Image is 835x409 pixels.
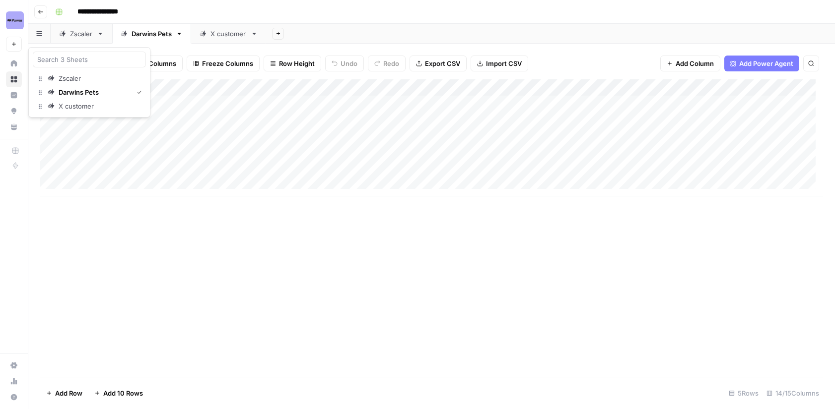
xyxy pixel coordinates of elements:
[140,58,176,68] span: 15 Columns
[6,103,22,119] a: Opportunities
[112,24,191,44] a: Darwins Pets
[55,388,82,398] span: Add Row
[202,58,253,68] span: Freeze Columns
[6,56,22,71] a: Home
[70,29,93,39] div: Zscaler
[6,389,22,405] button: Help + Support
[210,29,247,39] div: X customer
[325,56,364,71] button: Undo
[724,56,799,71] button: Add Power Agent
[341,58,357,68] span: Undo
[660,56,720,71] button: Add Column
[6,71,22,87] a: Browse
[6,373,22,389] a: Usage
[6,8,22,33] button: Workspace: Power Digital
[264,56,321,71] button: Row Height
[383,58,399,68] span: Redo
[40,385,88,401] button: Add Row
[88,385,149,401] button: Add 10 Rows
[6,87,22,103] a: Insights
[191,24,266,44] a: X customer
[279,58,315,68] span: Row Height
[51,24,112,44] a: Zscaler
[37,55,141,64] input: Search 3 Sheets
[103,388,143,398] span: Add 10 Rows
[425,58,460,68] span: Export CSV
[33,71,146,85] a: Zscaler
[33,85,146,99] a: Darwins Pets
[763,385,823,401] div: 14/15 Columns
[368,56,406,71] button: Redo
[33,99,146,113] a: X customer
[725,385,763,401] div: 5 Rows
[739,58,793,68] span: Add Power Agent
[471,56,528,71] button: Import CSV
[676,58,714,68] span: Add Column
[6,11,24,29] img: Power Digital Logo
[187,56,260,71] button: Freeze Columns
[6,119,22,135] a: Your Data
[132,29,172,39] div: Darwins Pets
[125,56,183,71] button: 15 Columns
[59,73,81,83] div: Zscaler
[486,58,522,68] span: Import CSV
[6,357,22,373] a: Settings
[59,101,95,111] div: X customer
[59,87,99,97] div: Darwins Pets
[410,56,467,71] button: Export CSV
